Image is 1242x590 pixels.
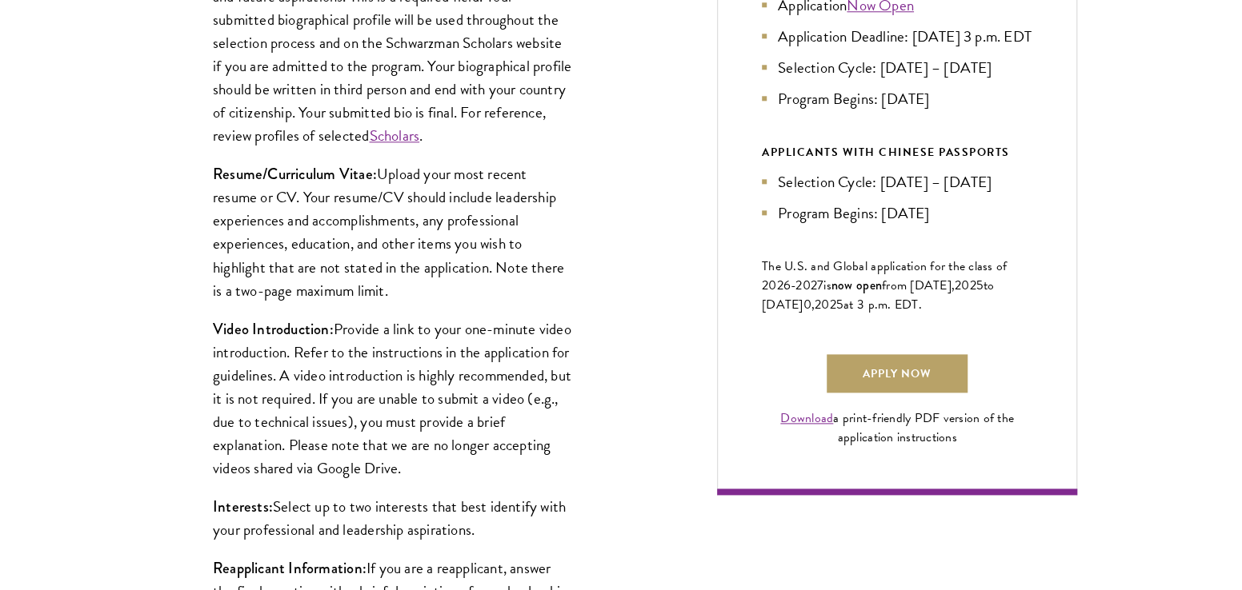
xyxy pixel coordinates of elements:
[213,557,367,579] strong: Reapplicant Information:
[783,276,791,295] span: 6
[213,495,573,541] p: Select up to two interests that best identify with your professional and leadership aspirations.
[762,201,1032,225] li: Program Begins: [DATE]
[213,496,273,517] strong: Interests:
[803,295,811,314] span: 0
[762,409,1032,447] div: a print-friendly PDF version of the application instructions
[213,162,573,301] p: Upload your most recent resume or CV. Your resume/CV should include leadership experiences and ac...
[780,409,833,428] a: Download
[976,276,984,295] span: 5
[213,317,573,480] p: Provide a link to your one-minute video introduction. Refer to the instructions in the applicatio...
[827,354,968,393] a: Apply Now
[831,276,882,294] span: now open
[762,87,1032,110] li: Program Begins: [DATE]
[843,295,922,314] span: at 3 p.m. EDT.
[955,276,976,295] span: 202
[815,295,836,314] span: 202
[836,295,843,314] span: 5
[762,142,1032,162] div: APPLICANTS WITH CHINESE PASSPORTS
[369,124,419,147] a: Scholars
[213,163,377,185] strong: Resume/Curriculum Vitae:
[762,170,1032,193] li: Selection Cycle: [DATE] – [DATE]
[762,56,1032,79] li: Selection Cycle: [DATE] – [DATE]
[823,276,831,295] span: is
[882,276,955,295] span: from [DATE],
[762,257,1007,295] span: The U.S. and Global application for the class of 202
[213,318,334,340] strong: Video Introduction:
[817,276,823,295] span: 7
[811,295,815,314] span: ,
[791,276,817,295] span: -202
[762,276,994,314] span: to [DATE]
[762,25,1032,48] li: Application Deadline: [DATE] 3 p.m. EDT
